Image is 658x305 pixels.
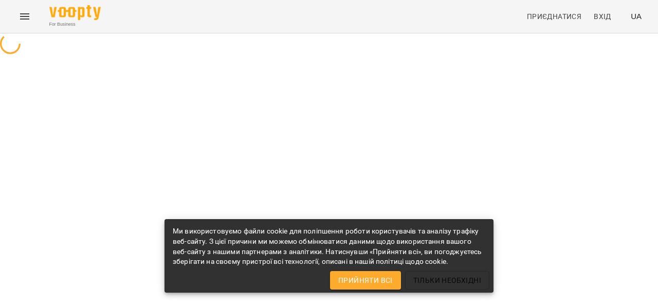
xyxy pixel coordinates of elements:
a: Вхід [590,7,623,26]
span: For Business [49,21,101,28]
button: UA [627,7,646,26]
img: Voopty Logo [49,5,101,20]
span: UA [631,11,642,22]
span: Приєднатися [527,10,581,23]
span: Вхід [594,10,611,23]
button: Menu [12,4,37,29]
a: Приєднатися [523,7,586,26]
